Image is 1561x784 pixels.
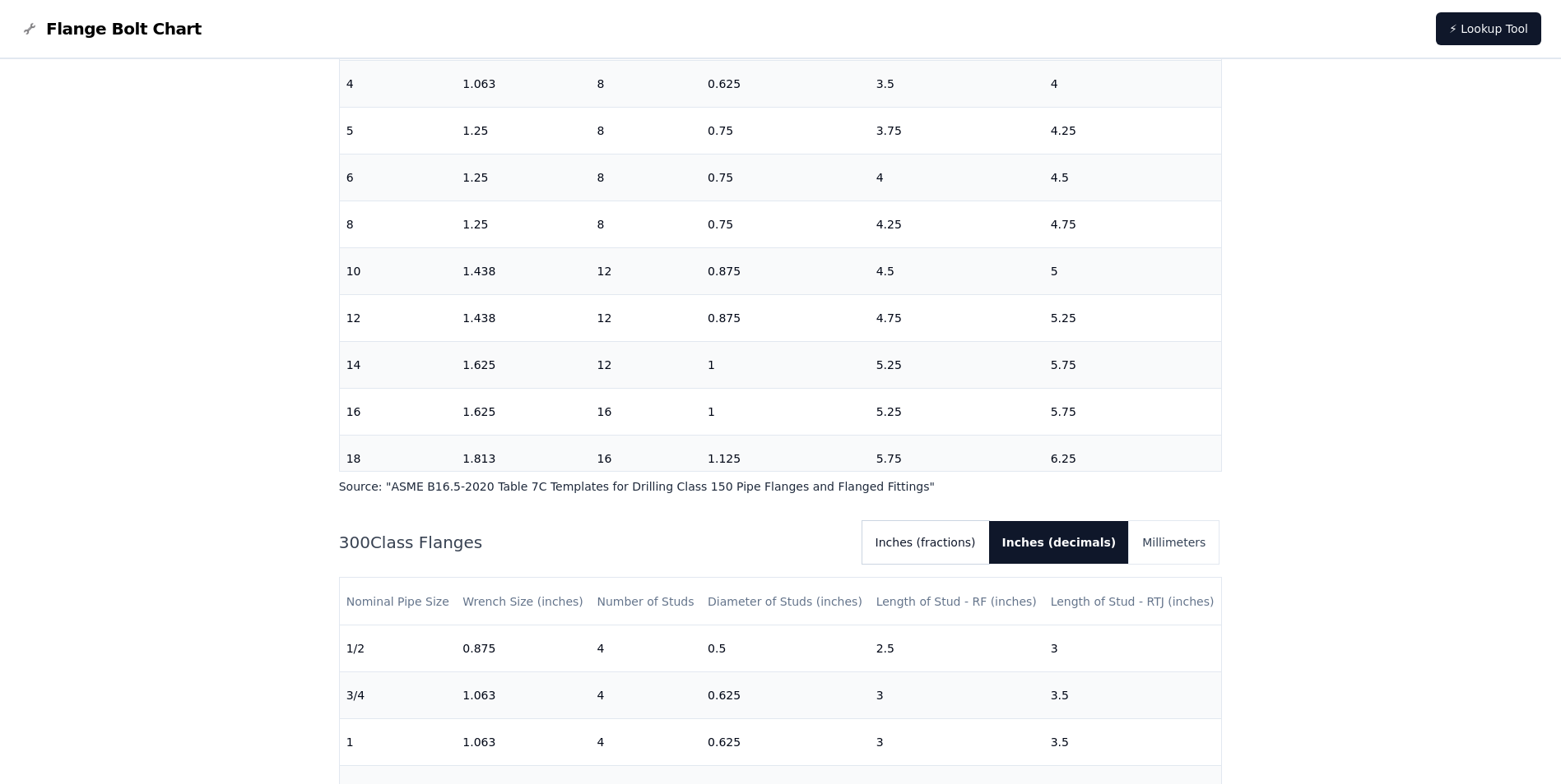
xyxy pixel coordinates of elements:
td: 16 [590,436,701,482]
td: 0.5 [701,625,870,671]
td: 1.25 [456,201,590,248]
th: Number of Studs [590,578,701,625]
td: 16 [340,389,457,436]
td: 0.75 [701,201,870,248]
span: Flange Bolt Chart [46,17,202,40]
th: Diameter of Studs (inches) [701,578,870,625]
td: 5.75 [1044,389,1222,436]
td: 12 [590,342,701,389]
td: 3.5 [870,61,1044,108]
td: 3.5 [1044,671,1222,718]
td: 0.875 [456,625,590,671]
td: 5.25 [870,342,1044,389]
td: 1 [701,342,870,389]
th: Nominal Pipe Size [340,578,457,625]
p: Source: " ASME B16.5-2020 Table 7C Templates for Drilling Class 150 Pipe Flanges and Flanged Fitt... [339,478,1223,495]
td: 4.25 [1044,108,1222,154]
td: 3 [1044,625,1222,671]
td: 1/2 [340,625,457,671]
td: 1.625 [456,342,590,389]
td: 12 [590,295,701,342]
td: 4 [590,671,701,718]
td: 4.25 [870,201,1044,248]
td: 14 [340,342,457,389]
th: Length of Stud - RTJ (inches) [1044,578,1222,625]
td: 4 [590,718,701,765]
td: 0.625 [701,718,870,765]
td: 0.875 [701,295,870,342]
td: 12 [340,295,457,342]
td: 3.75 [870,108,1044,154]
td: 4.75 [870,295,1044,342]
td: 4.5 [1044,154,1222,201]
td: 8 [590,201,701,248]
td: 10 [340,248,457,295]
td: 12 [590,248,701,295]
td: 5.25 [870,389,1044,436]
td: 4 [340,61,457,108]
td: 4.5 [870,248,1044,295]
td: 4.75 [1044,201,1222,248]
td: 3 [870,671,1044,718]
td: 0.625 [701,671,870,718]
button: Millimeters [1129,521,1219,564]
td: 5.25 [1044,295,1222,342]
td: 4 [870,154,1044,201]
td: 8 [590,61,701,108]
th: Length of Stud - RF (inches) [870,578,1044,625]
td: 0.875 [701,248,870,295]
td: 1.063 [456,718,590,765]
td: 5 [1044,248,1222,295]
td: 0.75 [701,154,870,201]
td: 1 [340,718,457,765]
td: 8 [590,154,701,201]
td: 4 [590,625,701,671]
td: 1.438 [456,295,590,342]
td: 1.125 [701,436,870,482]
td: 6.25 [1044,436,1222,482]
button: Inches (fractions) [862,521,989,564]
a: ⚡ Lookup Tool [1436,12,1541,45]
td: 1.438 [456,248,590,295]
td: 16 [590,389,701,436]
h2: 300 Class Flanges [339,531,849,554]
td: 1.25 [456,154,590,201]
td: 5 [340,108,457,154]
td: 0.625 [701,61,870,108]
td: 5.75 [870,436,1044,482]
th: Wrench Size (inches) [456,578,590,625]
td: 1 [701,389,870,436]
td: 8 [590,108,701,154]
td: 3.5 [1044,718,1222,765]
td: 1.813 [456,436,590,482]
td: 4 [1044,61,1222,108]
td: 5.75 [1044,342,1222,389]
td: 1.25 [456,108,590,154]
td: 3/4 [340,671,457,718]
td: 1.625 [456,389,590,436]
td: 6 [340,154,457,201]
td: 18 [340,436,457,482]
img: Flange Bolt Chart Logo [20,19,39,39]
td: 1.063 [456,671,590,718]
td: 3 [870,718,1044,765]
td: 8 [340,201,457,248]
a: Flange Bolt Chart LogoFlange Bolt Chart [20,17,202,40]
td: 0.75 [701,108,870,154]
td: 2.5 [870,625,1044,671]
td: 1.063 [456,61,590,108]
button: Inches (decimals) [989,521,1130,564]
